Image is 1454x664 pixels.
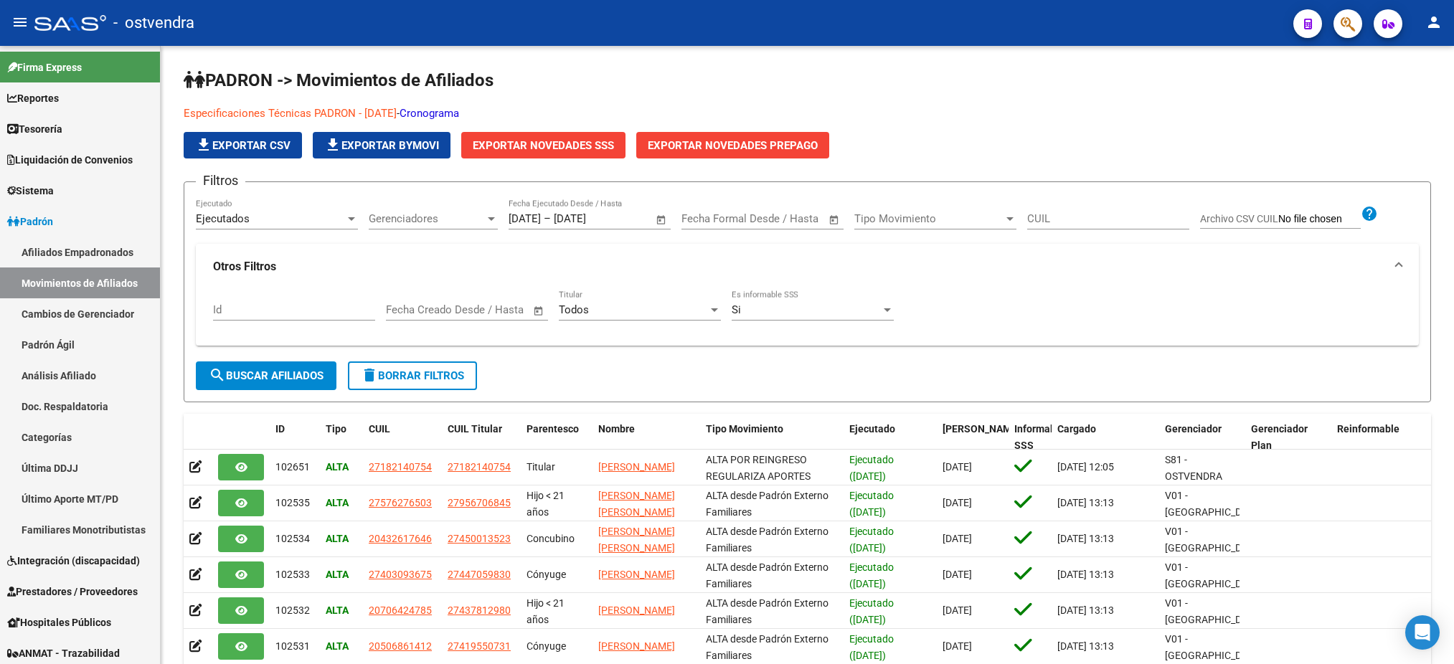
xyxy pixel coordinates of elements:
[700,414,844,461] datatable-header-cell: Tipo Movimiento
[554,212,623,225] input: End date
[598,569,675,580] span: [PERSON_NAME]
[943,640,972,652] span: [DATE]
[1057,640,1114,652] span: [DATE] 13:13
[1251,423,1308,451] span: Gerenciador Plan
[706,490,829,518] span: ALTA desde Padrón Externo Familiares
[7,183,54,199] span: Sistema
[1361,205,1378,222] mat-icon: help
[943,604,972,616] span: [DATE]
[1165,526,1262,554] span: V01 - [GEOGRAPHIC_DATA]
[448,604,511,616] span: 27437812980
[369,497,432,508] span: 27576276503
[270,414,320,461] datatable-header-cell: ID
[706,597,829,625] span: ALTA desde Padrón Externo Familiares
[527,597,565,625] span: Hijo < 21 años
[1200,213,1278,224] span: Archivo CSV CUIL
[1331,414,1439,461] datatable-header-cell: Reinformable
[275,640,310,652] span: 102531
[448,461,511,473] span: 27182140754
[1057,604,1114,616] span: [DATE] 13:13
[313,132,450,158] button: Exportar Bymovi
[849,561,894,589] span: Ejecutado ([DATE])
[1052,414,1159,461] datatable-header-cell: Cargado
[363,414,442,461] datatable-header-cell: CUIL
[849,526,894,554] span: Ejecutado ([DATE])
[7,90,59,106] span: Reportes
[324,136,341,153] mat-icon: file_download
[369,461,432,473] span: 27182140754
[196,290,1419,346] div: Otros Filtros
[1009,414,1052,461] datatable-header-cell: Informable SSS
[598,490,675,518] span: [PERSON_NAME] [PERSON_NAME]
[196,212,250,225] span: Ejecutados
[448,533,511,544] span: 27450013523
[943,533,972,544] span: [DATE]
[326,569,349,580] strong: ALTA
[593,414,700,461] datatable-header-cell: Nombre
[275,423,285,435] span: ID
[7,615,111,630] span: Hospitales Públicos
[326,423,346,435] span: Tipo
[195,139,291,152] span: Exportar CSV
[741,212,811,225] input: End date
[7,152,133,168] span: Liquidación de Convenios
[732,303,741,316] span: Si
[275,569,310,580] span: 102533
[196,244,1419,290] mat-expansion-panel-header: Otros Filtros
[275,497,310,508] span: 102535
[521,414,593,461] datatable-header-cell: Parentesco
[320,414,363,461] datatable-header-cell: Tipo
[509,212,541,225] input: Start date
[1245,414,1331,461] datatable-header-cell: Gerenciador Plan
[598,604,675,616] span: [PERSON_NAME]
[326,604,349,616] strong: ALTA
[849,490,894,518] span: Ejecutado ([DATE])
[326,640,349,652] strong: ALTA
[1165,633,1262,661] span: V01 - [GEOGRAPHIC_DATA]
[598,526,675,554] span: [PERSON_NAME] [PERSON_NAME]
[461,132,625,158] button: Exportar Novedades SSS
[369,569,432,580] span: 27403093675
[1057,533,1114,544] span: [DATE] 13:13
[681,212,728,225] input: Start date
[369,423,390,435] span: CUIL
[196,171,245,191] h3: Filtros
[1278,213,1361,226] input: Archivo CSV CUIL
[1057,461,1114,473] span: [DATE] 12:05
[1337,423,1399,435] span: Reinformable
[1165,423,1222,435] span: Gerenciador
[348,361,477,390] button: Borrar Filtros
[706,633,829,661] span: ALTA desde Padrón Externo Familiares
[1159,414,1245,461] datatable-header-cell: Gerenciador
[826,212,843,228] button: Open calendar
[636,132,829,158] button: Exportar Novedades Prepago
[937,414,1009,461] datatable-header-cell: Fecha Formal
[531,303,547,319] button: Open calendar
[598,640,675,652] span: [PERSON_NAME]
[1165,454,1222,482] span: S81 - OSTVENDRA
[527,461,555,473] span: Titular
[196,361,336,390] button: Buscar Afiliados
[361,369,464,382] span: Borrar Filtros
[369,604,432,616] span: 20706424785
[275,461,310,473] span: 102651
[448,423,502,435] span: CUIL Titular
[7,553,140,569] span: Integración (discapacidad)
[7,584,138,599] span: Prestadores / Proveedores
[324,139,439,152] span: Exportar Bymovi
[326,461,349,473] strong: ALTA
[275,604,310,616] span: 102532
[209,366,226,384] mat-icon: search
[648,139,818,152] span: Exportar Novedades Prepago
[209,369,324,382] span: Buscar Afiliados
[326,533,349,544] strong: ALTA
[1425,14,1443,31] mat-icon: person
[275,533,310,544] span: 102534
[1057,497,1114,508] span: [DATE] 13:13
[849,454,894,482] span: Ejecutado ([DATE])
[544,212,551,225] span: –
[598,423,635,435] span: Nombre
[527,423,579,435] span: Parentesco
[1405,615,1440,650] div: Open Intercom Messenger
[184,105,1115,121] p: -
